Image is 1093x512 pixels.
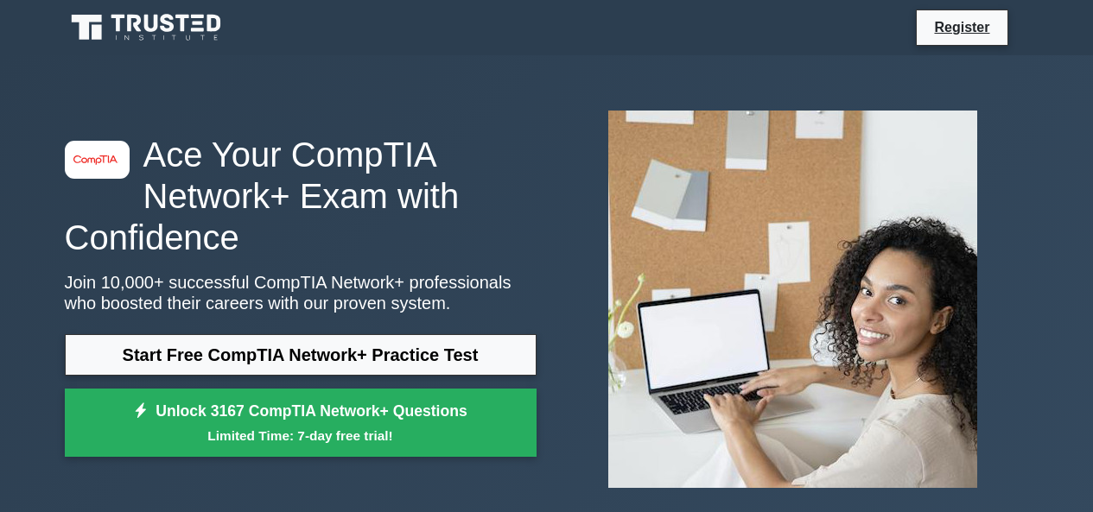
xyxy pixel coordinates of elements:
[924,16,1000,38] a: Register
[86,426,515,446] small: Limited Time: 7-day free trial!
[65,272,537,313] p: Join 10,000+ successful CompTIA Network+ professionals who boosted their careers with our proven ...
[65,334,537,376] a: Start Free CompTIA Network+ Practice Test
[65,134,537,258] h1: Ace Your CompTIA Network+ Exam with Confidence
[65,389,537,458] a: Unlock 3167 CompTIA Network+ QuestionsLimited Time: 7-day free trial!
